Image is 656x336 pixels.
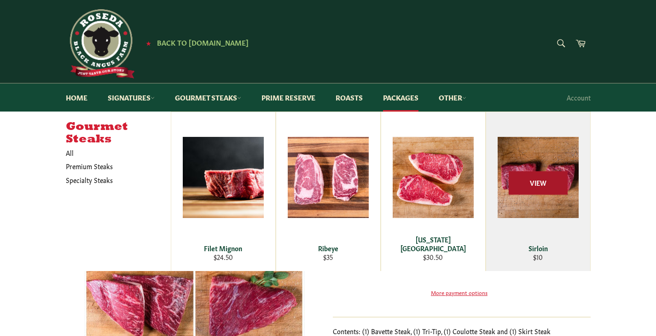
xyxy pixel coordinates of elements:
div: Sirloin [492,244,584,253]
span: View [509,171,568,195]
a: Filet Mignon Filet Mignon $24.50 [171,112,276,271]
img: Roseda Beef [66,9,135,78]
h5: Gourmet Steaks [66,121,171,146]
a: Account [562,84,595,111]
div: $24.50 [177,253,269,261]
a: New York Strip [US_STATE][GEOGRAPHIC_DATA] $30.50 [381,112,486,271]
div: Filet Mignon [177,244,269,253]
div: $30.50 [387,253,479,261]
a: More payment options [333,289,586,296]
a: Roasts [326,83,372,112]
a: Prime Reserve [252,83,325,112]
a: Ribeye Ribeye $35 [276,112,381,271]
a: Home [57,83,97,112]
a: Signatures [99,83,164,112]
a: Packages [374,83,428,112]
div: Ribeye [282,244,374,253]
a: Other [430,83,476,112]
a: Sirloin Sirloin $10 View [486,112,591,271]
div: $35 [282,253,374,261]
a: Gourmet Steaks [166,83,250,112]
a: All [61,146,171,159]
img: Ribeye [288,137,369,218]
p: Contents: (1) Bavette Steak, (1) Tri-Tip, (1) Coulotte Steak and (1) Skirt Steak [333,327,591,336]
span: ★ [146,39,151,47]
span: Back to [DOMAIN_NAME] [157,37,249,47]
a: Premium Steaks [61,159,162,173]
div: [US_STATE][GEOGRAPHIC_DATA] [387,235,479,253]
a: Specialty Steaks [61,173,162,187]
img: Filet Mignon [183,137,264,218]
img: New York Strip [393,137,474,218]
a: ★ Back to [DOMAIN_NAME] [141,39,249,47]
